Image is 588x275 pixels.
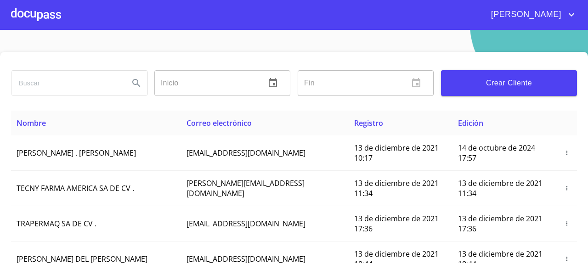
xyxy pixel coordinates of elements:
span: 13 de diciembre de 2021 18:44 [354,249,439,269]
span: Registro [354,118,383,128]
span: 13 de diciembre de 2021 17:36 [458,213,543,234]
span: [PERSON_NAME] DEL [PERSON_NAME] [17,254,147,264]
span: Edición [458,118,483,128]
input: search [11,71,122,95]
span: [PERSON_NAME] [484,7,566,22]
span: [EMAIL_ADDRESS][DOMAIN_NAME] [187,219,305,229]
span: Nombre [17,118,46,128]
span: [PERSON_NAME] . [PERSON_NAME] [17,148,136,158]
span: Crear Cliente [448,77,570,90]
span: 14 de octubre de 2024 17:57 [458,143,535,163]
span: 13 de diciembre de 2021 10:17 [354,143,439,163]
span: TECNY FARMA AMERICA SA DE CV . [17,183,134,193]
button: Crear Cliente [441,70,577,96]
span: 13 de diciembre de 2021 17:36 [354,213,439,234]
span: [EMAIL_ADDRESS][DOMAIN_NAME] [187,148,305,158]
button: account of current user [484,7,577,22]
span: [EMAIL_ADDRESS][DOMAIN_NAME] [187,254,305,264]
button: Search [125,72,147,94]
span: [PERSON_NAME][EMAIL_ADDRESS][DOMAIN_NAME] [187,178,305,198]
span: 13 de diciembre de 2021 18:44 [458,249,543,269]
span: TRAPERMAQ SA DE CV . [17,219,96,229]
span: 13 de diciembre de 2021 11:34 [354,178,439,198]
span: Correo electrónico [187,118,252,128]
span: 13 de diciembre de 2021 11:34 [458,178,543,198]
